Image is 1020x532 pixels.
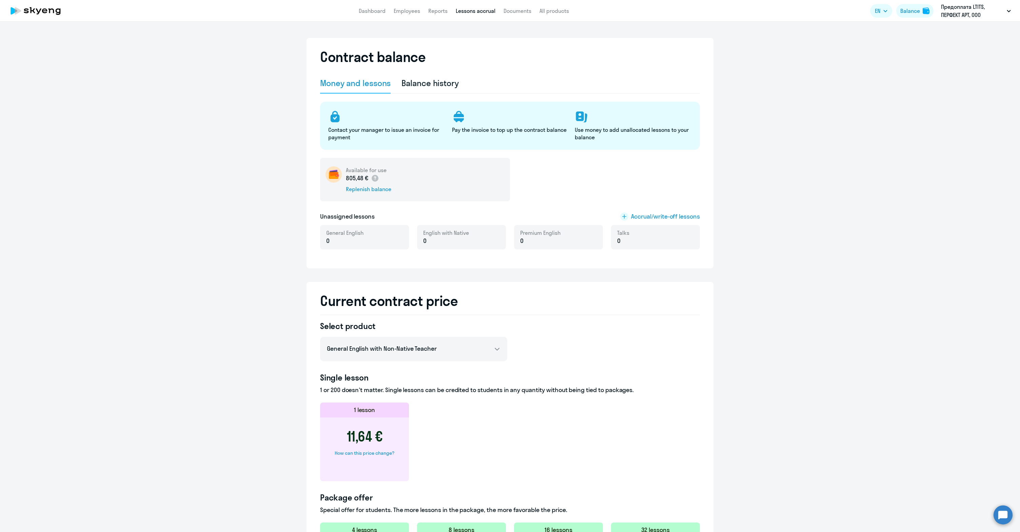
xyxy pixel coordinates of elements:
button: Balancebalance [896,4,934,18]
span: English with Native [423,229,469,237]
h4: Select product [320,321,507,331]
a: Employees [394,7,420,14]
p: Pay the invoice to top up the contract balance [452,126,567,134]
span: Premium English [520,229,561,237]
span: 0 [520,237,524,245]
p: Contact your manager to issue an invoice for payment [328,126,444,141]
div: How can this price change? [335,450,394,456]
span: General English [326,229,364,237]
div: Replenish balance [346,185,391,193]
p: Предоплата LTITS, ПЕРФЕКТ АРТ, ООО [941,3,1004,19]
p: Use money to add unallocated lessons to your balance [575,126,690,141]
span: 0 [326,237,330,245]
a: Lessons accrual [456,7,495,14]
div: Balance history [401,78,459,88]
h4: Package offer [320,492,700,503]
p: 805,48 € [346,174,379,183]
span: Talks [617,229,629,237]
div: Money and lessons [320,78,391,88]
span: EN [875,7,880,15]
a: Reports [428,7,448,14]
p: Special offer for students. The more lessons in the package, the more favorable the price. [320,506,700,514]
img: balance [923,7,929,14]
a: Dashboard [359,7,386,14]
p: 1 or 200 doesn't matter. Single lessons can be credited to students in any quantity without being... [320,386,700,394]
button: EN [870,4,892,18]
h5: 1 lesson [354,406,375,414]
a: Documents [504,7,531,14]
h2: Current contract price [320,293,700,309]
h3: 11,64 € [347,428,382,445]
h4: Single lesson [320,372,700,383]
a: All products [540,7,569,14]
h5: Available for use [346,166,391,174]
span: Accrual/write-off lessons [631,212,700,221]
span: 0 [423,237,427,245]
div: Balance [900,7,920,15]
button: Предоплата LTITS, ПЕРФЕКТ АРТ, ООО [938,3,1014,19]
img: wallet-circle.png [326,166,342,183]
span: 0 [617,237,621,245]
h5: Unassigned lessons [320,212,375,221]
h2: Contract balance [320,49,426,65]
